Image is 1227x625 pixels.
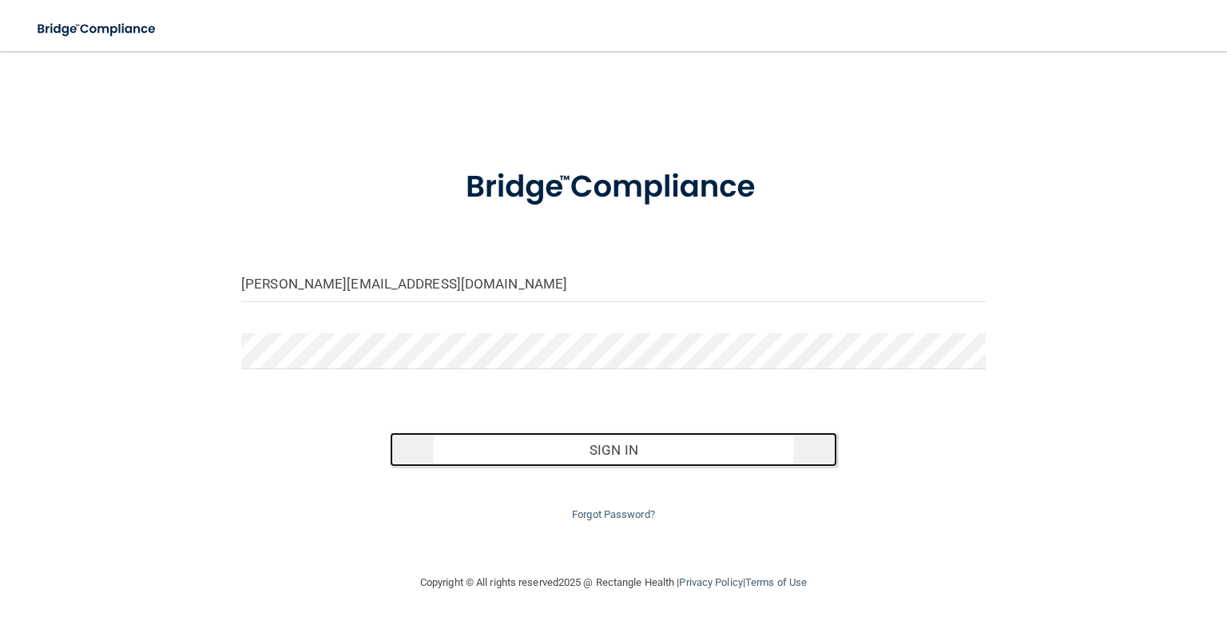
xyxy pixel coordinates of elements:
[434,147,794,228] img: bridge_compliance_login_screen.278c3ca4.svg
[241,266,986,302] input: Email
[679,576,742,588] a: Privacy Policy
[951,512,1208,575] iframe: Drift Widget Chat Controller
[24,13,171,46] img: bridge_compliance_login_screen.278c3ca4.svg
[390,432,836,468] button: Sign In
[745,576,807,588] a: Terms of Use
[572,508,655,520] a: Forgot Password?
[322,557,905,608] div: Copyright © All rights reserved 2025 @ Rectangle Health | |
